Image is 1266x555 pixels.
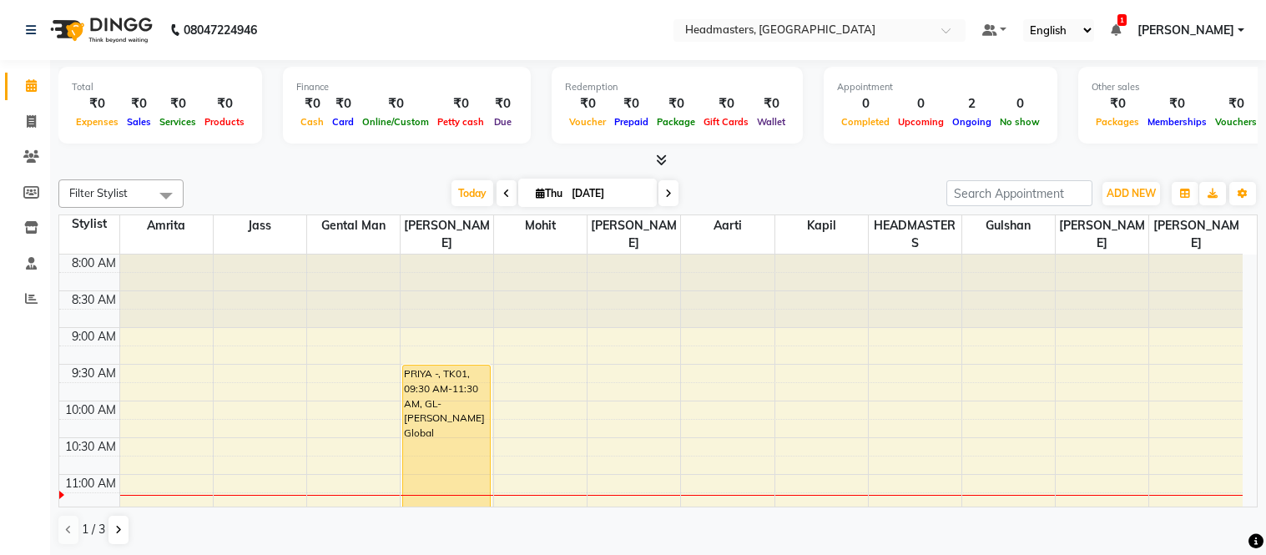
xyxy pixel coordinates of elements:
input: 2025-09-04 [567,181,650,206]
div: ₹0 [1211,94,1261,114]
div: Stylist [59,215,119,233]
div: Total [72,80,249,94]
span: Filter Stylist [69,186,128,199]
span: Jass [214,215,306,236]
span: Gental Man [307,215,400,236]
div: 10:30 AM [62,438,119,456]
input: Search Appointment [946,180,1092,206]
div: Appointment [837,80,1044,94]
div: ₹0 [72,94,123,114]
div: ₹0 [296,94,328,114]
span: 1 / 3 [82,521,105,538]
div: 0 [894,94,948,114]
span: Ongoing [948,116,996,128]
div: Finance [296,80,517,94]
div: 11:00 AM [62,475,119,492]
span: Vouchers [1211,116,1261,128]
span: Kapil [775,215,868,236]
a: 1 [1111,23,1121,38]
span: Services [155,116,200,128]
div: ₹0 [653,94,699,114]
img: logo [43,7,157,53]
div: ₹0 [565,94,610,114]
span: Today [451,180,493,206]
span: Sales [123,116,155,128]
span: Voucher [565,116,610,128]
div: 9:30 AM [68,365,119,382]
span: [PERSON_NAME] [1149,215,1243,254]
span: Package [653,116,699,128]
span: Cash [296,116,328,128]
span: No show [996,116,1044,128]
span: [PERSON_NAME] [1056,215,1148,254]
span: Card [328,116,358,128]
div: ₹0 [1092,94,1143,114]
div: Redemption [565,80,789,94]
div: 2 [948,94,996,114]
span: Online/Custom [358,116,433,128]
span: [PERSON_NAME] [588,215,680,254]
div: 0 [837,94,894,114]
div: ₹0 [610,94,653,114]
span: Memberships [1143,116,1211,128]
span: Completed [837,116,894,128]
div: ₹0 [488,94,517,114]
span: Upcoming [894,116,948,128]
span: Mohit [494,215,587,236]
span: Prepaid [610,116,653,128]
span: Aarti [681,215,774,236]
span: Amrita [120,215,213,236]
div: 8:00 AM [68,255,119,272]
div: 8:30 AM [68,291,119,309]
span: Thu [532,187,567,199]
span: Products [200,116,249,128]
span: Expenses [72,116,123,128]
b: 08047224946 [184,7,257,53]
span: Packages [1092,116,1143,128]
span: Due [490,116,516,128]
div: 0 [996,94,1044,114]
div: ₹0 [358,94,433,114]
div: ₹0 [1143,94,1211,114]
div: ₹0 [155,94,200,114]
div: ₹0 [699,94,753,114]
span: [PERSON_NAME] [1137,22,1234,39]
div: ₹0 [328,94,358,114]
span: [PERSON_NAME] [401,215,493,254]
div: ₹0 [123,94,155,114]
button: ADD NEW [1102,182,1160,205]
span: HEADMASTERS [869,215,961,254]
div: ₹0 [200,94,249,114]
span: Wallet [753,116,789,128]
span: 1 [1117,14,1127,26]
span: Gift Cards [699,116,753,128]
span: Petty cash [433,116,488,128]
div: 10:00 AM [62,401,119,419]
div: ₹0 [433,94,488,114]
span: Gulshan [962,215,1055,236]
div: 9:00 AM [68,328,119,346]
span: ADD NEW [1107,187,1156,199]
div: PRIYA -, TK01, 09:30 AM-11:30 AM, GL-[PERSON_NAME] Global [403,366,490,511]
div: ₹0 [753,94,789,114]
